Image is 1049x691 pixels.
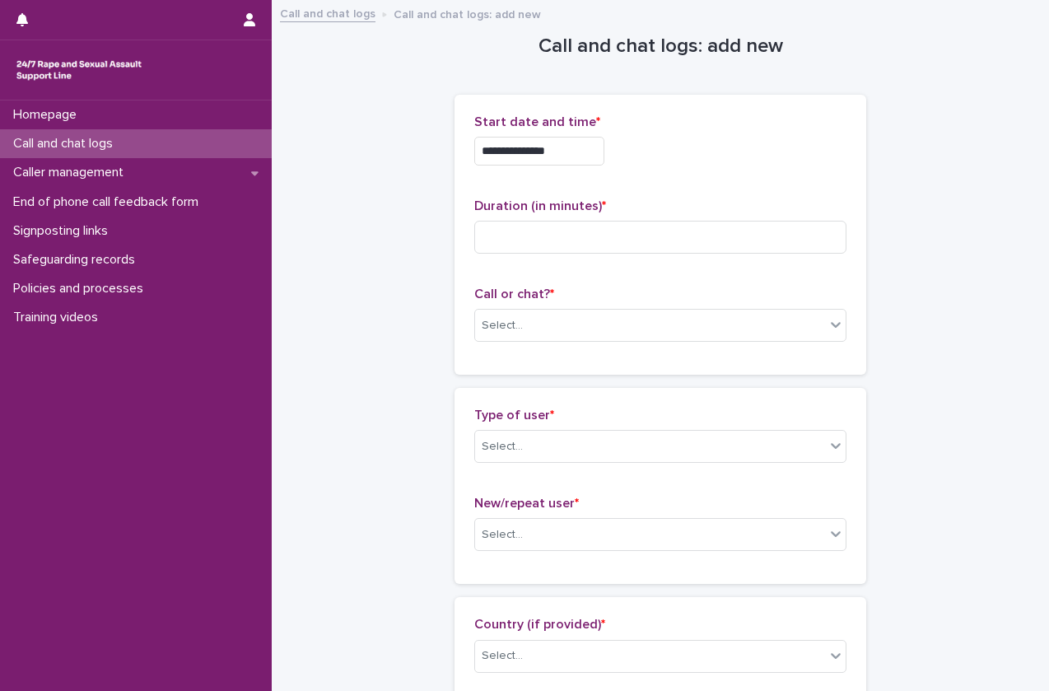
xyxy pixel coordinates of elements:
[13,54,145,86] img: rhQMoQhaT3yELyF149Cw
[394,4,541,22] p: Call and chat logs: add new
[7,107,90,123] p: Homepage
[7,310,111,325] p: Training videos
[280,3,375,22] a: Call and chat logs
[482,647,523,665] div: Select...
[7,252,148,268] p: Safeguarding records
[474,199,606,212] span: Duration (in minutes)
[474,115,600,128] span: Start date and time
[482,438,523,455] div: Select...
[7,281,156,296] p: Policies and processes
[474,287,554,301] span: Call or chat?
[474,618,605,631] span: Country (if provided)
[474,497,579,510] span: New/repeat user
[455,35,866,58] h1: Call and chat logs: add new
[474,409,554,422] span: Type of user
[7,223,121,239] p: Signposting links
[482,317,523,334] div: Select...
[482,526,523,544] div: Select...
[7,136,126,152] p: Call and chat logs
[7,165,137,180] p: Caller management
[7,194,212,210] p: End of phone call feedback form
